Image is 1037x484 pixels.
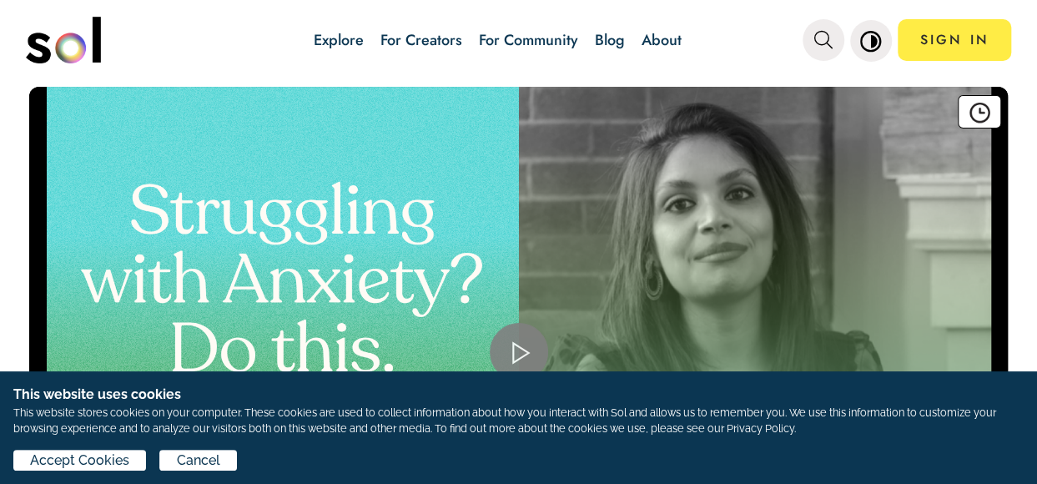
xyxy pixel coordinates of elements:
button: Play Video [490,323,548,381]
a: Blog [595,29,625,51]
p: This website stores cookies on your computer. These cookies are used to collect information about... [13,405,1024,436]
a: For Community [479,29,578,51]
a: For Creators [380,29,462,51]
h1: This website uses cookies [13,385,1024,405]
a: About [642,29,682,51]
span: Cancel [177,451,220,471]
button: Accept Cookies [13,450,146,471]
img: logo [26,17,101,63]
a: Explore [314,29,364,51]
button: Cancel [159,450,236,471]
a: SIGN IN [898,19,1011,61]
span: Accept Cookies [30,451,129,471]
nav: main navigation [26,11,1011,69]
